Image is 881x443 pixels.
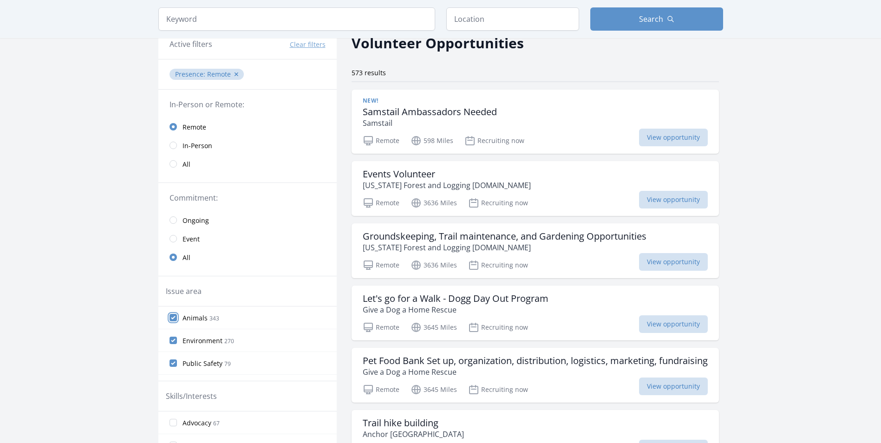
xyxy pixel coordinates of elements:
p: Remote [363,135,399,146]
span: Event [183,235,200,244]
input: Environment 270 [170,337,177,344]
p: 3645 Miles [411,322,457,333]
button: Search [590,7,723,31]
a: Ongoing [158,211,337,229]
input: Location [446,7,579,31]
span: 79 [224,360,231,368]
a: New! Samstail Ambassadors Needed Samstail Remote 598 Miles Recruiting now View opportunity [352,90,719,154]
span: Search [639,13,663,25]
p: Remote [363,260,399,271]
p: Recruiting now [468,322,528,333]
h2: Volunteer Opportunities [352,33,524,53]
span: 343 [209,314,219,322]
h3: Groundskeeping, Trail maintenance, and Gardening Opportunities [363,231,646,242]
h3: Trail hike building [363,417,464,429]
span: Remote [183,123,206,132]
a: Groundskeeping, Trail maintenance, and Gardening Opportunities [US_STATE] Forest and Logging [DOM... [352,223,719,278]
legend: Commitment: [170,192,326,203]
p: Remote [363,384,399,395]
span: Advocacy [183,418,211,428]
span: 573 results [352,68,386,77]
p: 598 Miles [411,135,453,146]
input: Public Safety 79 [170,359,177,367]
p: [US_STATE] Forest and Logging [DOMAIN_NAME] [363,180,531,191]
a: All [158,248,337,267]
a: Let's go for a Walk - Dogg Day Out Program Give a Dog a Home Rescue Remote 3645 Miles Recruiting ... [352,286,719,340]
a: In-Person [158,136,337,155]
p: 3636 Miles [411,197,457,208]
p: Give a Dog a Home Rescue [363,304,548,315]
span: View opportunity [639,315,708,333]
p: Recruiting now [468,197,528,208]
span: Presence : [175,70,207,78]
p: Anchor [GEOGRAPHIC_DATA] [363,429,464,440]
a: Event [158,229,337,248]
span: Animals [183,313,208,323]
span: Ongoing [183,216,209,225]
span: All [183,253,190,262]
span: All [183,160,190,169]
span: In-Person [183,141,212,150]
legend: Skills/Interests [166,391,217,402]
h3: Samstail Ambassadors Needed [363,106,497,117]
p: Remote [363,322,399,333]
p: Remote [363,197,399,208]
button: Clear filters [290,40,326,49]
p: Recruiting now [468,384,528,395]
input: Keyword [158,7,435,31]
span: Environment [183,336,222,345]
p: 3636 Miles [411,260,457,271]
input: Animals 343 [170,314,177,321]
p: Give a Dog a Home Rescue [363,366,708,378]
a: Events Volunteer [US_STATE] Forest and Logging [DOMAIN_NAME] Remote 3636 Miles Recruiting now Vie... [352,161,719,216]
a: Pet Food Bank Set up, organization, distribution, logistics, marketing, fundraising Give a Dog a ... [352,348,719,403]
span: Remote [207,70,231,78]
span: View opportunity [639,253,708,271]
span: New! [363,97,379,104]
span: View opportunity [639,191,708,208]
a: Remote [158,117,337,136]
button: ✕ [234,70,239,79]
span: Public Safety [183,359,222,368]
p: Samstail [363,117,497,129]
legend: In-Person or Remote: [170,99,326,110]
a: All [158,155,337,173]
p: [US_STATE] Forest and Logging [DOMAIN_NAME] [363,242,646,253]
h3: Events Volunteer [363,169,531,180]
span: 67 [213,419,220,427]
p: 3645 Miles [411,384,457,395]
legend: Issue area [166,286,202,297]
span: 270 [224,337,234,345]
span: View opportunity [639,129,708,146]
h3: Let's go for a Walk - Dogg Day Out Program [363,293,548,304]
span: View opportunity [639,378,708,395]
h3: Active filters [170,39,212,50]
h3: Pet Food Bank Set up, organization, distribution, logistics, marketing, fundraising [363,355,708,366]
p: Recruiting now [468,260,528,271]
input: Advocacy 67 [170,419,177,426]
p: Recruiting now [464,135,524,146]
